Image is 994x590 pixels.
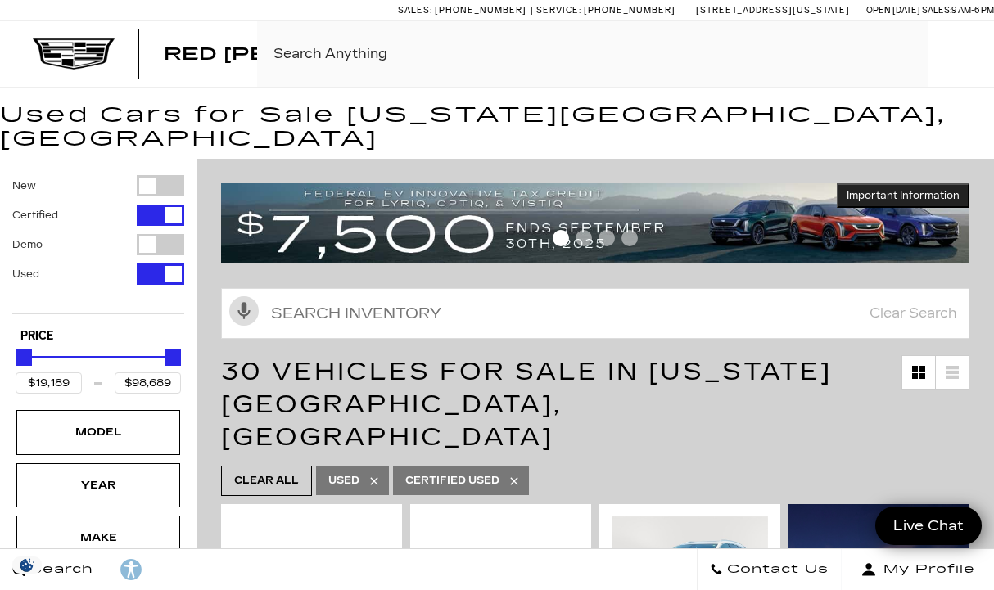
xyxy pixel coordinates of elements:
[57,476,139,494] div: Year
[12,175,184,313] div: Filter by Vehicle Type
[16,349,32,366] div: Minimum Price
[16,372,82,394] input: Minimum
[25,558,93,581] span: Search
[16,463,180,507] div: YearYear
[115,372,181,394] input: Maximum
[221,288,969,339] input: Search Inventory
[435,5,526,16] span: [PHONE_NUMBER]
[599,230,615,246] span: Go to slide 3
[866,5,920,16] span: Open [DATE]
[328,471,359,491] span: Used
[12,236,43,253] label: Demo
[398,6,531,15] a: Sales: [PHONE_NUMBER]
[877,558,975,581] span: My Profile
[57,423,139,441] div: Model
[164,46,636,62] a: Red [PERSON_NAME] Cadillac, Inc.
[951,5,994,16] span: 9 AM-6 PM
[885,516,972,535] span: Live Chat
[553,230,569,246] span: Go to slide 1
[584,5,675,16] span: [PHONE_NUMBER]
[12,266,39,282] label: Used
[234,471,299,491] span: Clear All
[847,189,960,202] span: Important Information
[16,516,180,560] div: MakeMake
[576,230,592,246] span: Go to slide 2
[229,296,259,326] svg: Click to toggle on voice search
[842,549,994,590] button: Open user profile menu
[621,230,638,246] span: Go to slide 4
[398,5,432,16] span: Sales:
[257,21,994,87] input: Search By Keyword
[723,558,829,581] span: Contact Us
[8,556,46,574] section: Click to Open Cookie Consent Modal
[221,357,832,452] span: 30 Vehicles for Sale in [US_STATE][GEOGRAPHIC_DATA], [GEOGRAPHIC_DATA]
[57,529,139,547] div: Make
[12,207,58,223] label: Certified
[16,344,181,394] div: Price
[697,549,842,590] a: Contact Us
[165,349,181,366] div: Maximum Price
[12,178,36,194] label: New
[922,5,951,16] span: Sales:
[16,410,180,454] div: ModelModel
[221,183,969,263] img: vrp-tax-ending-august-version
[531,6,680,15] a: Service: [PHONE_NUMBER]
[164,44,636,64] span: Red [PERSON_NAME] Cadillac, Inc.
[536,5,581,16] span: Service:
[875,507,982,545] a: Live Chat
[8,556,46,574] img: Opt-Out Icon
[837,183,969,208] button: Important Information
[20,329,176,344] h5: Price
[696,5,850,16] a: [STREET_ADDRESS][US_STATE]
[405,471,499,491] span: Certified Used
[33,38,115,70] img: Cadillac Dark Logo with Cadillac White Text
